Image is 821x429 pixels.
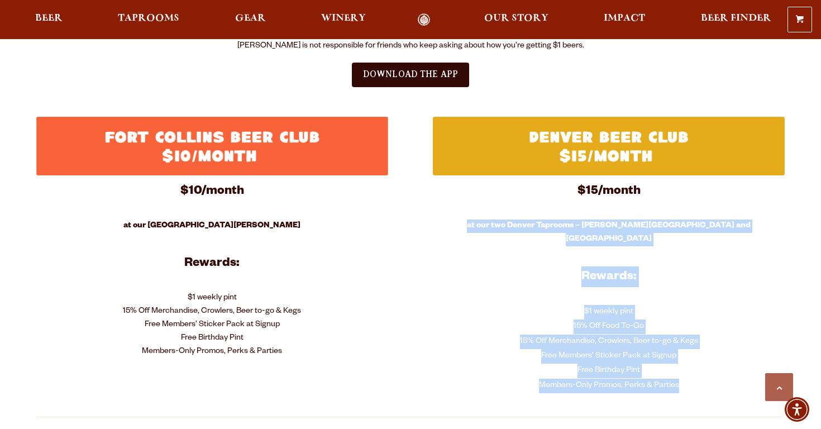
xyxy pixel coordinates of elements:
[118,14,179,23] span: Taprooms
[321,14,366,23] span: Winery
[577,185,641,199] strong: $15/month
[180,185,244,199] strong: $10/month
[36,40,785,53] p: [PERSON_NAME] is not responsible for friends who keep asking about how you’re getting $1 beers.
[36,292,388,359] p: $1 weekly pint 15% Off Merchandise, Crowlers, Beer to-go & Kegs Free Members’ Sticker Pack at Sig...
[235,14,266,23] span: Gear
[596,13,652,26] a: Impact
[433,305,785,335] div: $1 weekly pint 15% Off Food To-Go
[604,14,645,23] span: Impact
[433,364,785,378] div: Free Birthday Pint
[467,222,751,244] strong: at our two Denver Taprooms – [PERSON_NAME][GEOGRAPHIC_DATA] and [GEOGRAPHIC_DATA]
[433,335,785,349] div: 15% Off Merchandise, Crowlers, Beer to-go & Kegs
[35,14,63,23] span: Beer
[184,258,240,271] strong: Rewards:
[581,271,637,284] strong: Rewards:
[123,222,300,231] strong: at our [GEOGRAPHIC_DATA][PERSON_NAME]
[314,13,373,26] a: Winery
[433,117,785,175] img: OdellBeerClubs_Website_Denver (1)
[363,69,459,79] span: DOWNLOAD THE APP
[694,13,779,26] a: Beer Finder
[352,63,470,87] a: DOWNLOAD THE APP
[477,13,556,26] a: Our Story
[111,13,187,26] a: Taprooms
[228,13,273,26] a: Gear
[403,13,445,26] a: Odell Home
[765,373,793,401] a: Scroll to top
[701,14,771,23] span: Beer Finder
[433,379,785,393] div: Members-Only Promos, Perks & Parties
[28,13,70,26] a: Beer
[484,14,548,23] span: Our Story
[433,349,785,364] div: Free Members’ Sticker Pack at Signup
[785,397,809,422] div: Accessibility Menu
[36,117,388,175] img: OdellBeerClubs_Website_FoCo (1)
